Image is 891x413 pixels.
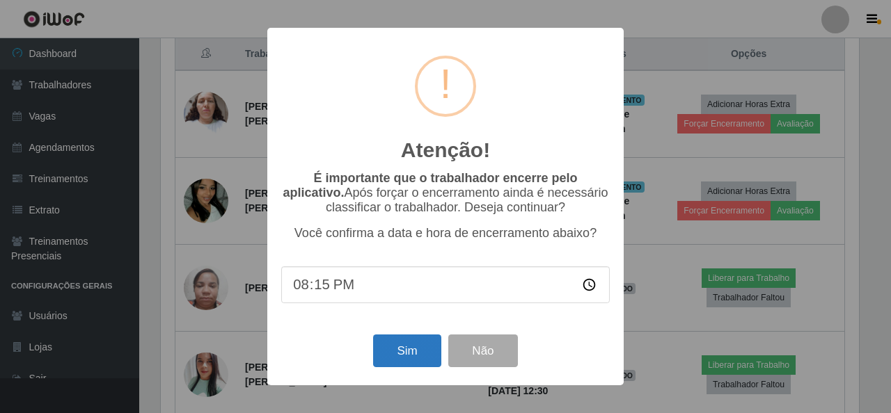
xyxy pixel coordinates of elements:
button: Não [448,334,517,367]
b: É importante que o trabalhador encerre pelo aplicativo. [283,171,577,200]
h2: Atenção! [401,138,490,163]
p: Você confirma a data e hora de encerramento abaixo? [281,226,610,241]
p: Após forçar o encerramento ainda é necessário classificar o trabalhador. Deseja continuar? [281,171,610,215]
button: Sim [373,334,441,367]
